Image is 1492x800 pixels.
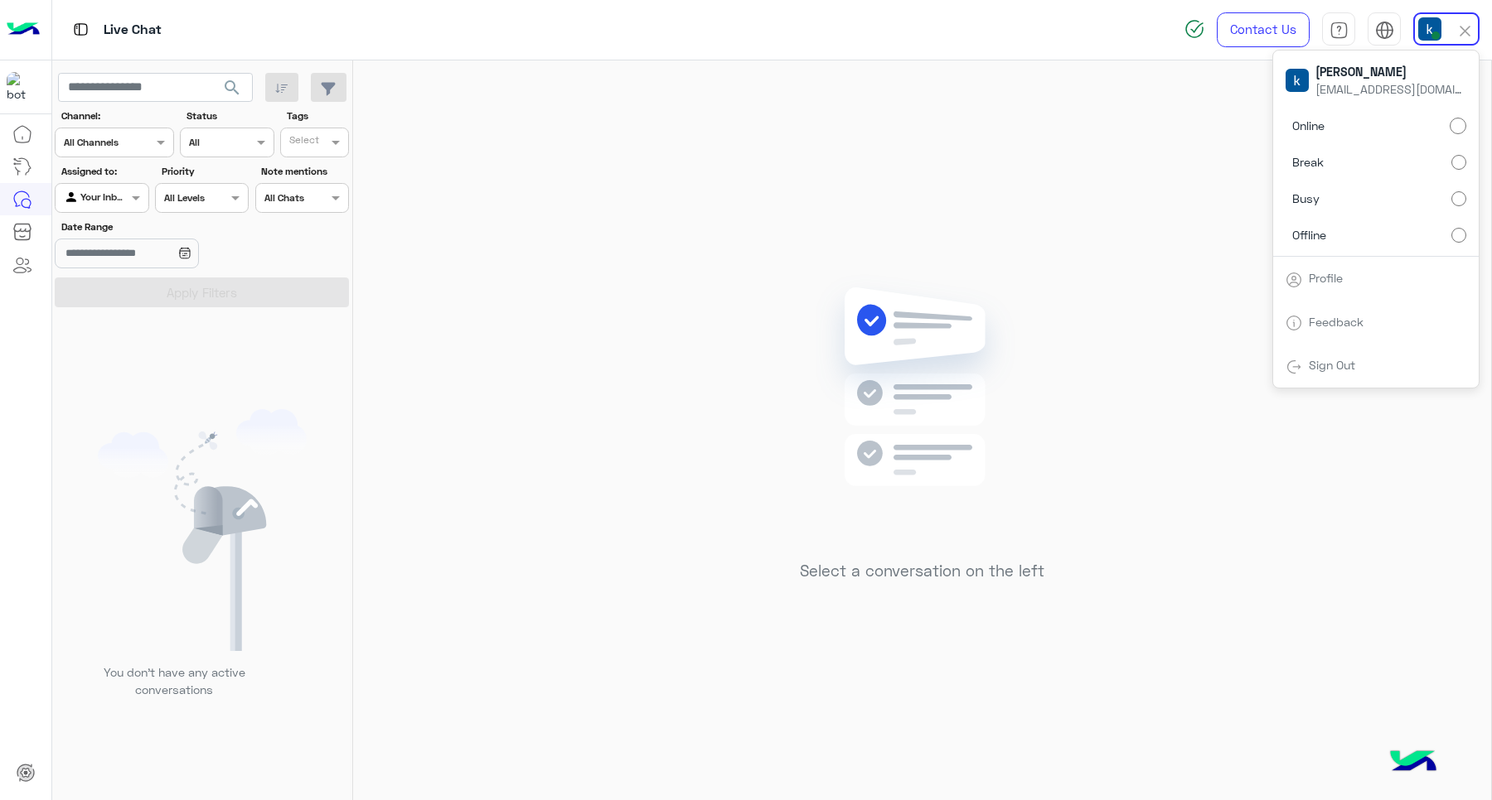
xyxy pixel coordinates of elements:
[1315,63,1465,80] span: [PERSON_NAME]
[98,409,307,651] img: empty users
[61,164,147,179] label: Assigned to:
[1451,228,1466,243] input: Offline
[61,108,172,123] label: Channel:
[1286,315,1302,331] img: tab
[212,73,253,108] button: search
[1309,358,1355,372] a: Sign Out
[1292,190,1320,207] span: Busy
[1384,734,1442,792] img: hulul-logo.png
[802,274,1042,549] img: no messages
[162,164,247,179] label: Priority
[1450,118,1466,134] input: Online
[70,19,91,40] img: tab
[1375,21,1394,40] img: tab
[1315,80,1465,98] span: [EMAIL_ADDRESS][DOMAIN_NAME]
[800,561,1044,581] h5: Select a conversation on the left
[1184,19,1204,39] img: spinner
[287,133,319,152] div: Select
[1286,272,1302,288] img: tab
[7,72,36,102] img: 713415422032625
[287,108,347,123] label: Tags
[1418,17,1441,41] img: userImage
[1322,12,1355,47] a: tab
[1286,359,1302,375] img: tab
[1451,155,1466,170] input: Break
[1309,315,1364,329] a: Feedback
[186,108,272,123] label: Status
[1286,69,1309,92] img: userImage
[90,663,258,699] p: You don’t have any active conversations
[222,78,242,98] span: search
[1292,117,1325,134] span: Online
[7,12,40,47] img: Logo
[61,219,247,234] label: Date Range
[1451,191,1466,206] input: Busy
[1217,12,1310,47] a: Contact Us
[261,164,346,179] label: Note mentions
[1330,21,1349,40] img: tab
[1292,226,1326,243] span: Offline
[1309,271,1343,285] a: Profile
[55,277,349,307] button: Apply Filters
[104,19,162,41] p: Live Chat
[1456,22,1475,41] img: close
[1292,153,1324,171] span: Break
